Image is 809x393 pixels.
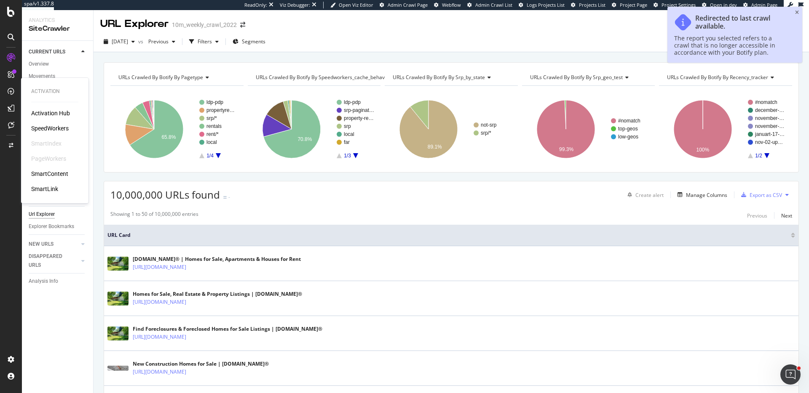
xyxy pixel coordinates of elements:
[29,48,79,56] a: CURRENT URLS
[138,38,145,45] span: vs
[206,123,222,129] text: rentals
[206,139,217,145] text: local
[206,107,235,113] text: propertyre…
[29,72,55,81] div: Movements
[612,2,647,8] a: Project Page
[29,72,87,81] a: Movements
[618,126,638,132] text: top-geos
[755,123,784,129] text: november-…
[100,17,169,31] div: URL Explorer
[330,2,373,8] a: Open Viz Editor
[522,93,655,166] div: A chart.
[29,210,87,219] a: Url Explorer
[686,191,727,199] div: Manage Columns
[674,190,727,200] button: Manage Columns
[297,136,312,142] text: 70.8%
[110,188,220,202] span: 10,000,000 URLs found
[161,134,176,140] text: 65.8%
[618,134,638,140] text: low-geos
[133,263,186,271] a: [URL][DOMAIN_NAME]
[620,2,647,8] span: Project Page
[442,2,461,8] span: Webflow
[31,139,62,148] div: SmartIndex
[559,146,573,152] text: 99.3%
[133,333,186,341] a: [URL][DOMAIN_NAME]
[29,60,49,69] div: Overview
[29,252,71,270] div: DISAPPEARED URLS
[31,170,68,178] div: SmartContent
[654,2,696,8] a: Project Settings
[710,2,737,8] span: Open in dev
[750,191,782,199] div: Export as CSV
[256,74,394,81] span: URLs Crawled By Botify By speedworkers_cache_behaviors
[751,2,777,8] span: Admin Page
[29,210,55,219] div: Url Explorer
[475,2,512,8] span: Admin Crawl List
[29,222,74,231] div: Explorer Bookmarks
[223,196,227,199] img: Equal
[519,2,565,8] a: Logs Projects List
[344,107,374,113] text: srp-paginat…
[248,93,381,166] div: A chart.
[344,131,354,137] text: local
[29,240,79,249] a: NEW URLS
[31,124,69,133] a: SpeedWorkers
[133,290,302,298] div: Homes for Sale, Real Estate & Property Listings | [DOMAIN_NAME]®
[755,139,783,145] text: nov-02-up…
[206,131,219,137] text: rent/*
[530,74,623,81] span: URLs Crawled By Botify By srp_geo_test
[780,364,801,385] iframe: Intercom live chat
[29,222,87,231] a: Explorer Bookmarks
[229,35,269,48] button: Segments
[107,257,129,271] img: main image
[385,93,518,166] svg: A chart.
[755,153,763,159] text: 1/2
[172,21,237,29] div: 10m_weekly_crawl_2022
[674,35,787,56] div: The report you selected refers to a crawl that is no longer accessible in accordance with your Bo...
[702,2,737,8] a: Open in dev
[571,2,605,8] a: Projects List
[31,109,70,117] a: Activation Hub
[145,38,169,45] span: Previous
[133,368,186,376] a: [URL][DOMAIN_NAME]
[29,277,58,286] div: Analysis Info
[659,93,792,166] svg: A chart.
[388,2,428,8] span: Admin Crawl Page
[755,115,784,121] text: november-…
[747,212,767,219] div: Previous
[428,144,442,150] text: 89.1%
[31,88,78,95] div: Activation
[100,35,138,48] button: [DATE]
[339,2,373,8] span: Open Viz Editor
[29,60,87,69] a: Overview
[528,71,648,84] h4: URLs Crawled By Botify By srp_geo_test
[107,366,129,371] img: main image
[206,115,217,121] text: srp/*
[667,74,768,81] span: URLs Crawled By Botify By recency_tracker
[481,122,497,128] text: not-srp
[696,147,710,153] text: 100%
[145,35,179,48] button: Previous
[380,2,428,8] a: Admin Crawl Page
[344,99,361,105] text: ldp-pdp
[755,99,777,105] text: #nomatch
[133,325,322,333] div: Find Foreclosures & Foreclosed Homes for Sale Listings | [DOMAIN_NAME]®
[781,210,792,220] button: Next
[206,99,223,105] text: ldp-pdp
[198,38,212,45] div: Filters
[743,2,777,8] a: Admin Page
[527,2,565,8] span: Logs Projects List
[393,74,485,81] span: URLs Crawled By Botify By srp_by_state
[107,292,129,305] img: main image
[635,191,664,199] div: Create alert
[781,212,792,219] div: Next
[29,17,86,24] div: Analytics
[112,38,128,45] span: 2025 Aug. 26th
[107,327,129,340] img: main image
[133,298,186,306] a: [URL][DOMAIN_NAME]
[31,154,66,163] a: PageWorkers
[280,2,310,8] div: Viz Debugger:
